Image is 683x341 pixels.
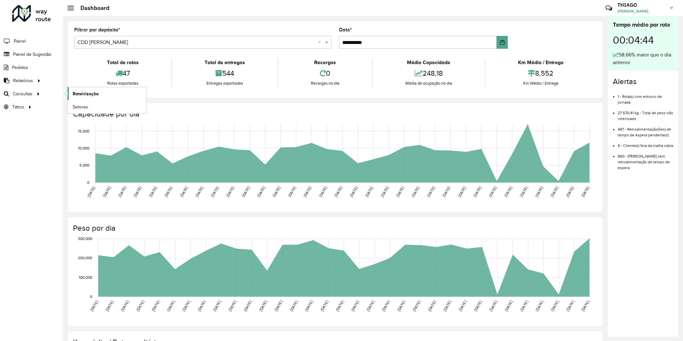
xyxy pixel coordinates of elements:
[241,186,250,198] text: [DATE]
[87,180,89,184] text: 0
[550,186,559,198] text: [DATE]
[174,66,276,80] div: 544
[148,186,158,198] text: [DATE]
[602,1,616,15] a: Contato Rápido
[618,138,673,149] li: 9 - Cliente(s) fora da malha viária
[487,66,595,80] div: 8,552
[613,21,673,29] div: Tempo médio por rota
[280,80,370,87] div: Recargas no dia
[442,186,451,198] text: [DATE]
[86,186,96,198] text: [DATE]
[68,100,146,113] a: Setores
[78,146,89,150] text: 10,000
[320,300,329,312] text: [DATE]
[613,51,673,66] div: 58,66% maior que o dia anterior
[504,300,513,312] text: [DATE]
[427,300,436,312] text: [DATE]
[374,80,483,87] div: Média de ocupação no dia
[280,66,370,80] div: 0
[12,64,28,71] span: Pedidos
[90,294,92,299] text: 0
[334,186,343,198] text: [DATE]
[120,300,129,312] text: [DATE]
[335,300,344,312] text: [DATE]
[164,186,173,198] text: [DATE]
[78,129,89,133] text: 15,000
[395,186,405,198] text: [DATE]
[76,80,170,87] div: Rotas exportadas
[12,104,24,110] span: Tático
[151,300,160,312] text: [DATE]
[79,275,92,279] text: 100,000
[287,186,297,198] text: [DATE]
[182,300,191,312] text: [DATE]
[102,186,111,198] text: [DATE]
[78,256,92,260] text: 200,000
[618,149,673,171] li: 860 - [PERSON_NAME] sem retroalimentação de tempo de espera
[504,186,513,198] text: [DATE]
[565,300,575,312] text: [DATE]
[179,186,189,198] text: [DATE]
[618,122,673,138] li: 487 - Retroalimentação(ões) de tempo de espera pendente(s)
[457,186,467,198] text: [DATE]
[489,300,498,312] text: [DATE]
[519,300,529,312] text: [DATE]
[174,80,276,87] div: Entregas exportadas
[473,300,483,312] text: [DATE]
[581,186,590,198] text: [DATE]
[473,186,482,198] text: [DATE]
[366,300,375,312] text: [DATE]
[74,4,110,12] h2: Dashboard
[74,26,120,34] label: Filtrar por depósito
[565,186,574,198] text: [DATE]
[349,186,358,198] text: [DATE]
[519,186,528,198] text: [DATE]
[73,104,88,110] span: Setores
[487,80,595,87] div: Km Médio / Entrega
[318,186,328,198] text: [DATE]
[458,300,467,312] text: [DATE]
[534,186,544,198] text: [DATE]
[272,186,281,198] text: [DATE]
[488,186,497,198] text: [DATE]
[318,38,323,46] span: Clear all
[13,77,33,84] span: Relatórios
[133,186,142,198] text: [DATE]
[135,300,145,312] text: [DATE]
[76,59,170,66] div: Total de rotas
[618,105,673,122] li: 27.570,41 kg - Total de peso não roteirizado
[73,109,596,119] h4: Capacidade por dia
[118,186,127,198] text: [DATE]
[228,300,237,312] text: [DATE]
[613,77,673,86] h4: Alertas
[374,59,483,66] div: Média Capacidade
[380,186,389,198] text: [DATE]
[487,59,595,66] div: Km Médio / Entrega
[212,300,222,312] text: [DATE]
[617,8,665,14] span: [PERSON_NAME]
[617,2,665,8] h3: THIAGO
[258,300,268,312] text: [DATE]
[166,300,175,312] text: [DATE]
[73,90,99,97] span: Roteirização
[105,300,114,312] text: [DATE]
[339,26,352,34] label: Data
[197,300,206,312] text: [DATE]
[303,186,312,198] text: [DATE]
[13,90,32,97] span: Consultas
[89,300,99,312] text: [DATE]
[613,29,673,51] div: 00:04:44
[381,300,390,312] text: [DATE]
[195,186,204,198] text: [DATE]
[350,300,360,312] text: [DATE]
[443,300,452,312] text: [DATE]
[274,300,283,312] text: [DATE]
[14,38,26,45] span: Painel
[535,300,544,312] text: [DATE]
[426,186,435,198] text: [DATE]
[618,89,673,105] li: 1 - Rota(s) com estouro de jornada
[412,300,421,312] text: [DATE]
[76,66,170,80] div: 47
[374,66,483,80] div: 248,18
[210,186,219,198] text: [DATE]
